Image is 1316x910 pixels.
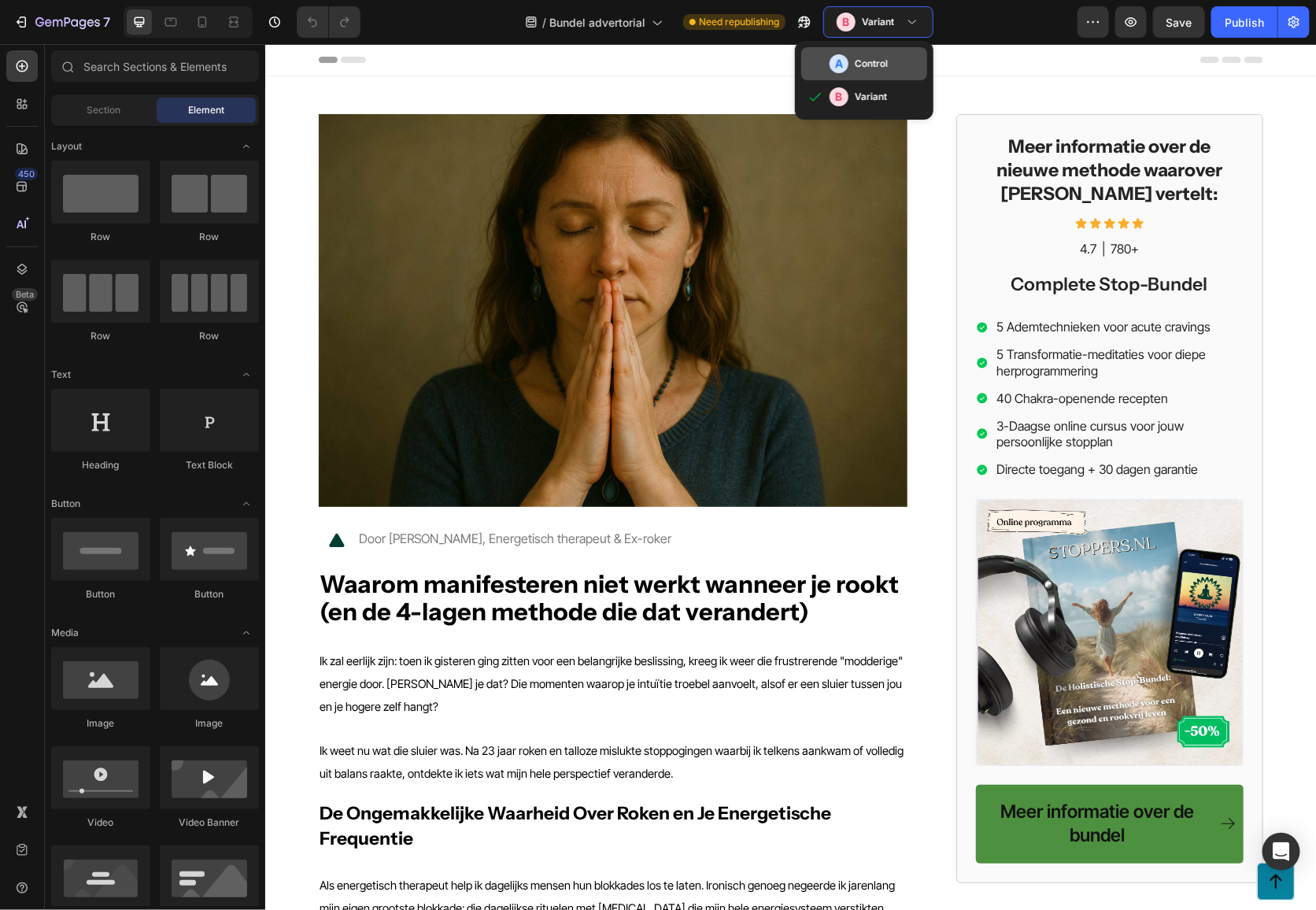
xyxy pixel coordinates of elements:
span: Text [51,368,71,382]
p: 7 [103,13,110,31]
div: Image [160,716,259,731]
a: Meer informatie over de bundel [711,741,978,819]
p: B [843,14,850,30]
h3: Variant [862,14,894,30]
div: Open Intercom Messenger [1262,833,1300,871]
p: Meer informatie over de bundel [717,756,948,804]
p: | [837,197,840,213]
input: Search Sections & Elements [51,50,259,82]
span: Save [1166,16,1192,29]
div: Row [160,230,259,244]
button: Publish [1211,6,1277,38]
div: Text Block [160,458,259,472]
p: 780+ [845,197,874,213]
span: Need republishing [699,15,779,29]
span: Toggle open [234,491,259,516]
img: gempages_557986052183163897-172b2dc9-4258-47a6-9e37-f3809f4dda92.jpg [711,455,978,722]
div: Button [51,587,150,601]
span: Button [51,497,80,511]
p: Directe toegang + 30 dagen garantie [732,417,976,434]
button: Save [1153,6,1205,38]
p: 5 Transformatie-meditaties voor diepe herprogrammering [732,302,976,335]
div: Row [51,230,150,244]
div: Heading [51,458,150,472]
h3: Variant [855,89,887,105]
span: Toggle open [234,362,259,387]
h2: Meer informatie over de nieuwe methode waarover [PERSON_NAME] vertelt: [711,90,978,164]
div: 450 [15,168,38,180]
h2: Complete Stop-Bundel [711,227,978,254]
p: 4.7 [815,197,831,213]
span: Toggle open [234,134,259,159]
span: Element [188,103,224,117]
button: 7 [6,6,117,38]
h3: Control [855,56,888,72]
div: Beta [12,288,38,301]
p: 5 Ademtechnieken voor acute cravings [732,275,976,291]
p: A [835,56,843,72]
span: Section [87,103,121,117]
div: Video Banner [160,816,259,830]
div: Button [160,587,259,601]
span: Bundel advertorial [549,14,645,31]
p: 3-Daagse online cursus voor jouw persoonlijke stopplan [732,374,976,407]
button: BVariant [823,6,933,38]
div: Row [51,329,150,343]
p: 40 Chakra-openende recepten [732,346,976,363]
span: Toggle open [234,620,259,646]
p: B [836,89,843,105]
span: Layout [51,139,82,154]
div: Image [51,716,150,731]
div: Video [51,816,150,830]
iframe: Design area [265,44,1316,910]
div: Publish [1225,14,1264,31]
span: Media [51,626,79,640]
span: / [542,14,546,31]
div: Row [160,329,259,343]
div: Undo/Redo [297,6,360,38]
